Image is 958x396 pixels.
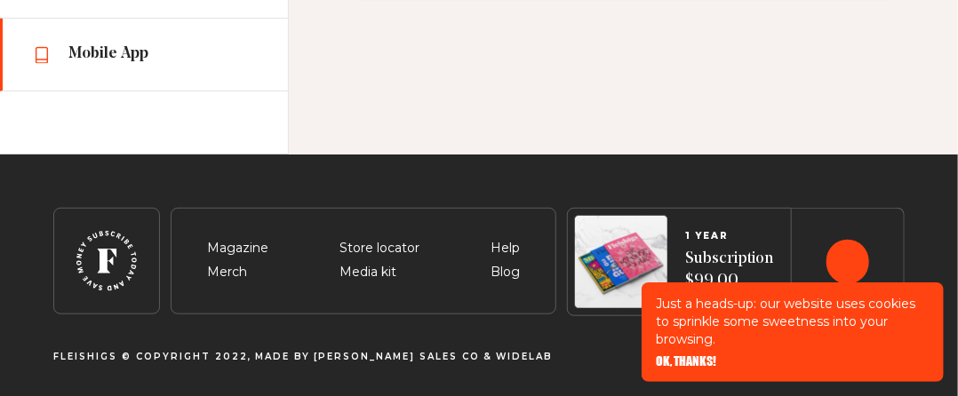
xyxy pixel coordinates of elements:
span: Magazine [207,238,268,259]
span: 1 YEAR [685,231,773,242]
span: , [248,352,251,362]
span: Store locator [339,238,419,259]
a: Blog [491,264,520,280]
button: OK, THANKS! [656,355,716,368]
p: Just a heads-up: our website uses cookies to sprinkle some sweetness into your browsing. [656,295,930,348]
a: Magazine [207,240,268,256]
span: Help [491,238,520,259]
span: Mobile App [68,44,148,65]
a: [PERSON_NAME] Sales CO [314,351,480,362]
a: Help [491,240,520,256]
span: Fleishigs © Copyright 2022 [53,352,248,362]
span: Blog [491,262,520,283]
span: Media kit [339,262,396,283]
a: Media kit [339,264,396,280]
span: Subscription $99.00 [685,249,773,292]
img: Magazines image [575,216,667,308]
a: Store locator [339,240,419,256]
span: Made By [255,352,310,362]
span: & [483,352,492,362]
a: Widelab [496,351,553,362]
span: [PERSON_NAME] Sales CO [314,352,480,362]
span: Merch [207,262,247,283]
span: Widelab [496,352,553,362]
a: Merch [207,264,247,280]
